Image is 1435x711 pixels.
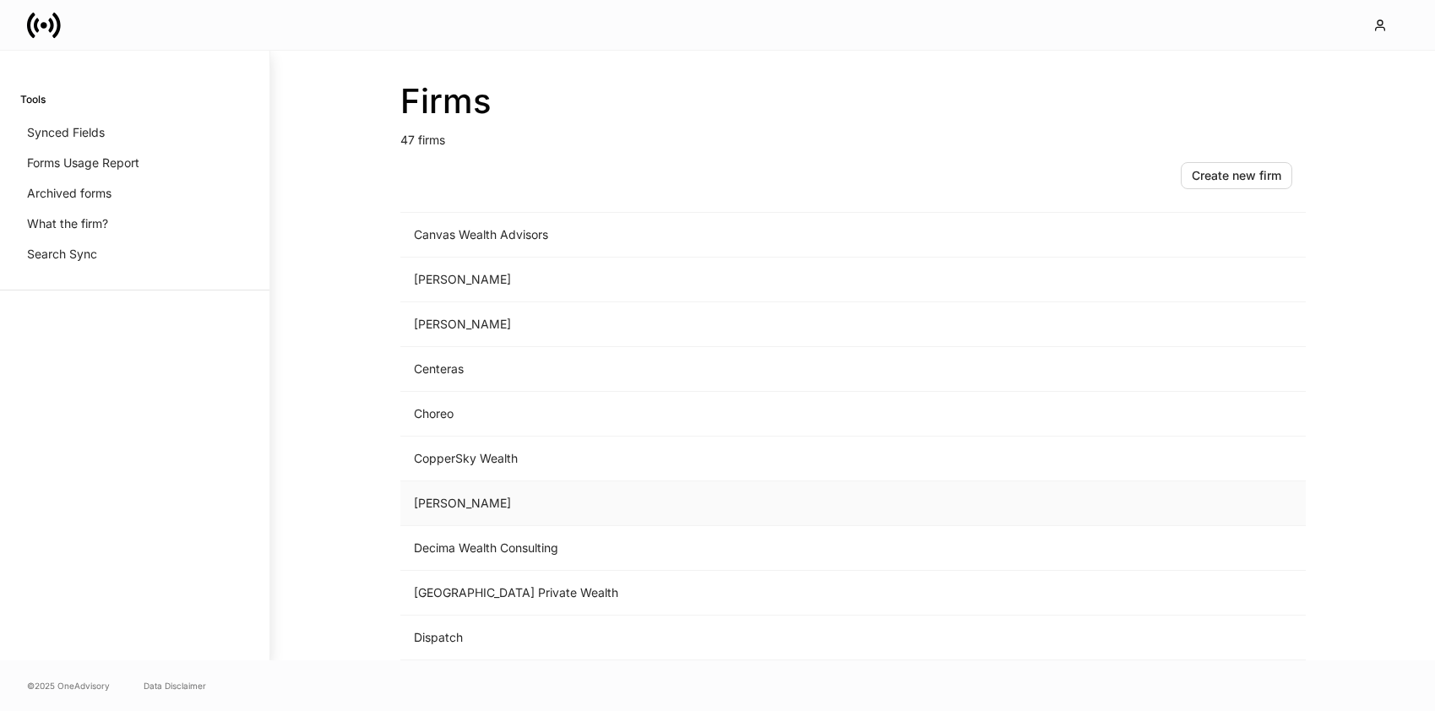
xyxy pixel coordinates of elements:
[400,616,1025,660] td: Dispatch
[400,302,1025,347] td: [PERSON_NAME]
[20,209,249,239] a: What the firm?
[1181,162,1292,189] button: Create new firm
[400,392,1025,437] td: Choreo
[20,148,249,178] a: Forms Usage Report
[400,571,1025,616] td: [GEOGRAPHIC_DATA] Private Wealth
[27,246,97,263] p: Search Sync
[20,91,46,107] h6: Tools
[400,122,1306,149] p: 47 firms
[400,660,1025,705] td: Eclipse Wealth Management
[27,679,110,692] span: © 2025 OneAdvisory
[27,124,105,141] p: Synced Fields
[400,81,1306,122] h2: Firms
[20,117,249,148] a: Synced Fields
[1192,170,1281,182] div: Create new firm
[20,239,249,269] a: Search Sync
[27,155,139,171] p: Forms Usage Report
[400,437,1025,481] td: CopperSky Wealth
[400,526,1025,571] td: Decima Wealth Consulting
[144,679,206,692] a: Data Disclaimer
[400,347,1025,392] td: Centeras
[400,258,1025,302] td: [PERSON_NAME]
[400,213,1025,258] td: Canvas Wealth Advisors
[27,185,111,202] p: Archived forms
[20,178,249,209] a: Archived forms
[27,215,108,232] p: What the firm?
[400,481,1025,526] td: [PERSON_NAME]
